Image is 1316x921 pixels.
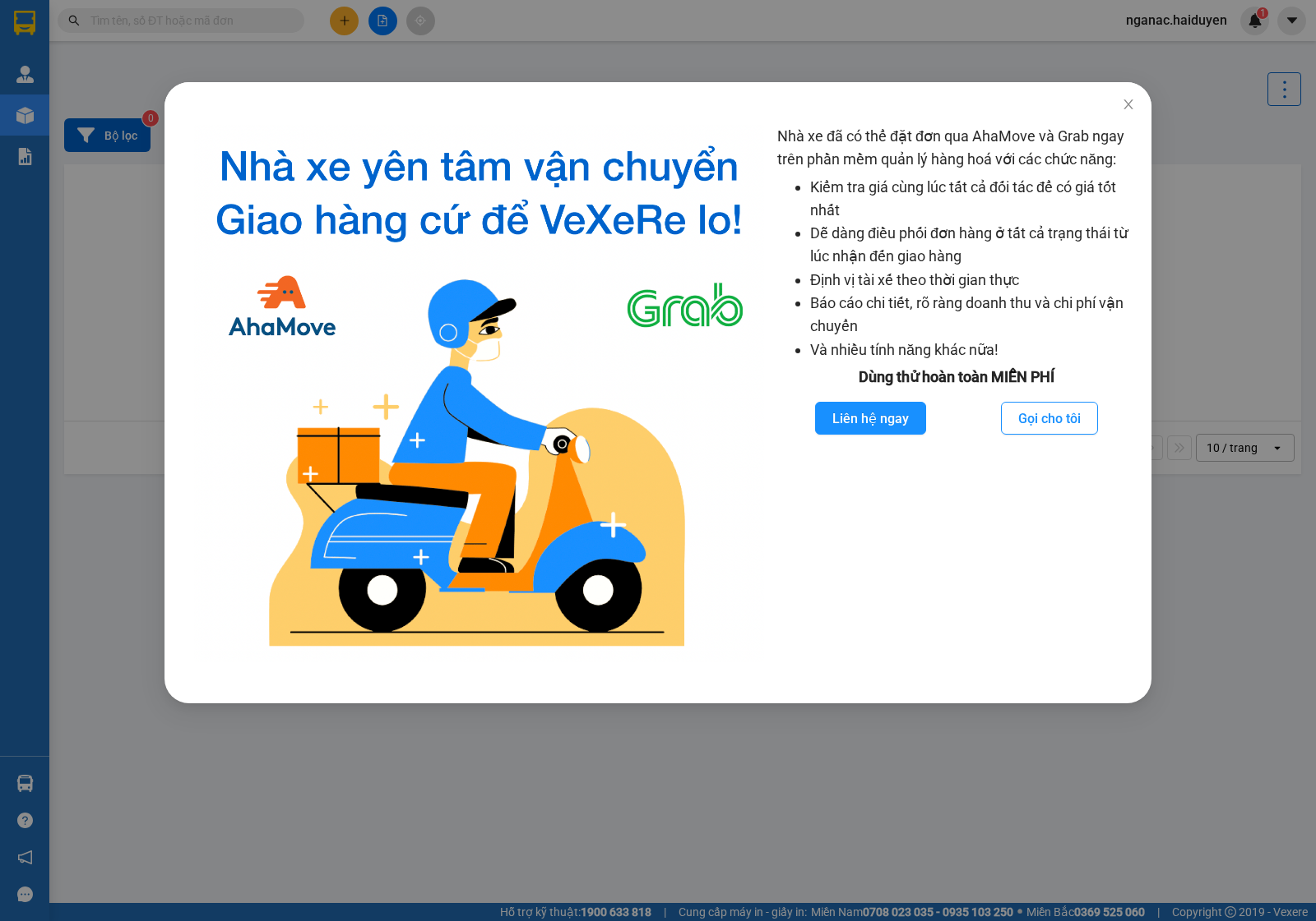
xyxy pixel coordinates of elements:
div: Nhà xe đã có thể đặt đơn qua AhaMove và Grab ngay trên phần mềm quản lý hàng hoá với các chức năng: [777,125,1135,662]
div: Dùng thử hoàn toàn MIỄN PHÍ [777,366,1135,389]
li: Dễ dàng điều phối đơn hàng ở tất cả trạng thái từ lúc nhận đến giao hàng [810,222,1135,269]
li: Và nhiều tính năng khác nữa! [810,338,1135,361]
span: Gọi cho tôi [1018,408,1081,429]
button: Liên hệ ngay [815,402,926,435]
li: Báo cáo chi tiết, rõ ràng doanh thu và chi phí vận chuyển [810,292,1135,338]
img: logo [194,125,764,662]
button: Gọi cho tôi [1001,402,1098,435]
button: Close [1105,82,1151,128]
li: Kiểm tra giá cùng lúc tất cả đối tác để có giá tốt nhất [810,176,1135,223]
span: close [1122,98,1135,111]
span: Liên hệ ngay [832,408,909,429]
li: Định vị tài xế theo thời gian thực [810,269,1135,292]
